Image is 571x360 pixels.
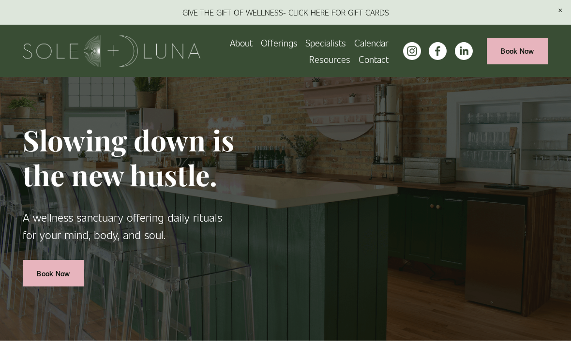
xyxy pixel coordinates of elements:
a: facebook-unauth [429,42,447,60]
a: Contact [359,51,389,67]
a: LinkedIn [455,42,473,60]
img: Sole + Luna [23,35,200,67]
a: Specialists [305,34,346,51]
a: Book Now [23,260,84,286]
h1: Slowing down is the new hustle. [23,122,239,192]
a: instagram-unauth [403,42,421,60]
a: About [230,34,253,51]
span: Offerings [261,35,298,50]
a: folder dropdown [309,51,350,67]
p: A wellness sanctuary offering daily rituals for your mind, body, and soul. [23,208,239,244]
a: Calendar [354,34,389,51]
a: Book Now [487,38,548,64]
a: folder dropdown [261,34,298,51]
span: Resources [309,52,350,66]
